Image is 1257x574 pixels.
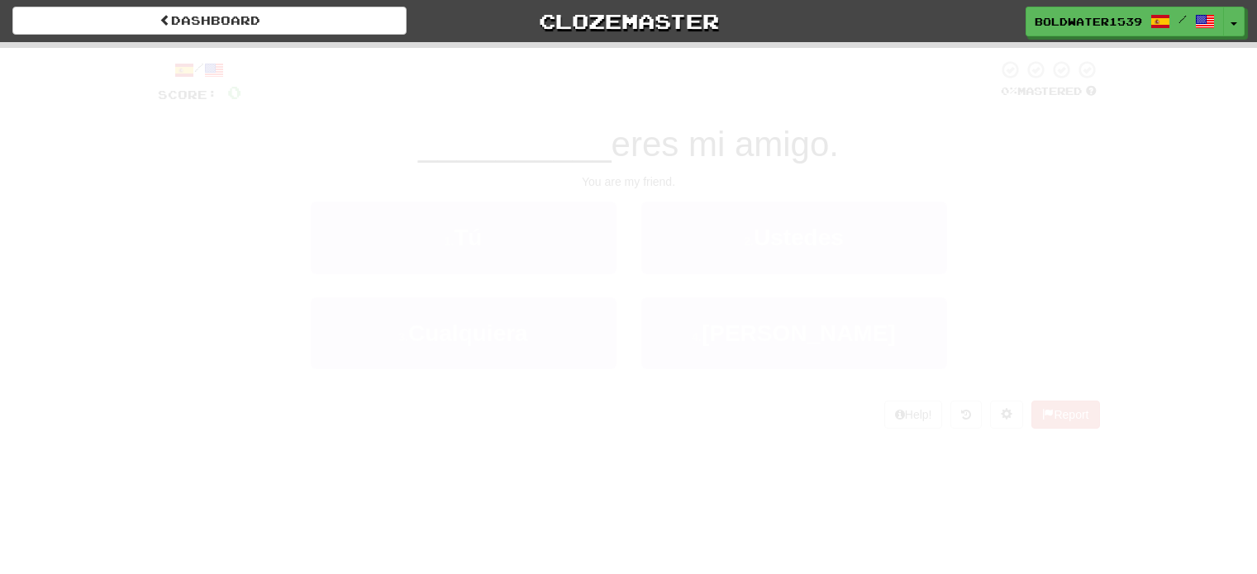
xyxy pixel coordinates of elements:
a: Dashboard [12,7,407,35]
button: Report [1031,401,1099,429]
small: 1 . [445,235,455,248]
a: BoldWater1539 / [1026,7,1224,36]
div: You are my friend. [158,173,1100,190]
span: Ustedes [754,225,844,250]
span: 10 [950,44,978,64]
span: BoldWater1539 [1035,14,1142,29]
span: Incorrect [549,46,653,63]
span: Cualquiera [408,320,528,346]
button: 2.Ustedes [641,202,947,273]
span: __________ [418,125,612,164]
button: 4.[PERSON_NAME] [641,297,947,369]
span: [PERSON_NAME] [702,320,896,346]
small: 2 . [744,235,754,248]
button: 3.Cualquiera [311,297,617,369]
span: To go [850,46,908,63]
span: 0 % [1001,84,1017,97]
span: 0 [227,82,241,102]
button: Help! [884,401,943,429]
button: 1.Tú [311,202,617,273]
div: / [158,59,241,80]
span: / [1178,13,1187,25]
span: Tú [454,225,482,250]
span: 0 [393,44,407,64]
small: 4 . [692,330,702,344]
button: Round history (alt+y) [950,401,982,429]
span: eres mi amigo. [612,125,839,164]
small: 3 . [398,330,408,344]
a: Clozemaster [431,7,826,36]
span: Correct [270,46,351,63]
div: Mastered [998,84,1100,99]
span: 0 [694,44,708,64]
span: Score: [158,88,217,102]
